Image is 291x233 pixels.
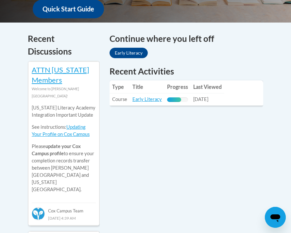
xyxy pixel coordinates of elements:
[32,100,96,198] div: Please to ensure your completion records transfer between [PERSON_NAME][GEOGRAPHIC_DATA] and [US_...
[132,96,162,102] a: Early Literacy
[32,207,45,220] img: Cox Campus Team
[110,32,263,45] h4: Continue where you left off
[32,124,96,138] p: See instructions:
[164,80,191,93] th: Progress
[193,96,208,102] span: [DATE]
[28,32,100,58] h4: Recent Discussions
[32,85,96,100] div: Welcome to [PERSON_NAME][GEOGRAPHIC_DATA]!
[32,203,96,214] div: Cox Campus Team
[110,65,263,77] h1: Recent Activities
[32,104,96,119] p: [US_STATE] Literacy Academy Integration Important Update
[167,97,181,102] div: Progress, %
[265,207,286,228] iframe: Button to launch messaging window
[191,80,224,93] th: Last Viewed
[32,65,89,84] a: ATTN [US_STATE] Members
[32,143,81,156] b: update your Cox Campus profile
[32,214,96,222] div: [DATE] 4:39 AM
[112,96,127,102] span: Course
[130,80,164,93] th: Title
[110,48,148,58] a: Early Literacy
[110,80,130,93] th: Type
